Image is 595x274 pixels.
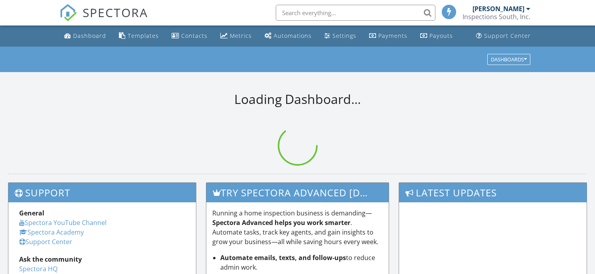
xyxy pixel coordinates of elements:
a: Contacts [168,29,211,43]
a: Support Center [473,29,534,43]
div: [PERSON_NAME] [472,5,524,13]
img: The Best Home Inspection Software - Spectora [59,4,77,22]
strong: Automate emails, texts, and follow-ups [220,253,346,262]
p: Running a home inspection business is demanding— . Automate tasks, track key agents, and gain ins... [212,208,383,247]
a: Metrics [217,29,255,43]
strong: General [19,209,44,217]
a: Dashboard [61,29,109,43]
div: Support Center [484,32,531,39]
div: Payouts [429,32,453,39]
span: SPECTORA [83,4,148,21]
div: Templates [128,32,159,39]
div: Settings [332,32,356,39]
a: Automations (Basic) [261,29,315,43]
div: Ask the community [19,254,185,264]
li: to reduce admin work. [220,253,383,272]
a: Spectora YouTube Channel [19,218,107,227]
div: Inspections South, Inc. [463,13,530,21]
h3: Latest Updates [399,183,587,202]
a: Payments [366,29,411,43]
div: Dashboards [491,57,527,62]
strong: Spectora Advanced helps you work smarter [212,218,350,227]
a: SPECTORA [59,11,148,27]
input: Search everything... [276,5,435,21]
div: Automations [274,32,312,39]
h3: Support [8,183,196,202]
a: Support Center [19,237,72,246]
a: Settings [321,29,360,43]
button: Dashboards [487,54,530,65]
a: Spectora Academy [19,228,84,237]
a: Spectora HQ [19,264,57,273]
div: Payments [378,32,407,39]
a: Payouts [417,29,456,43]
div: Metrics [230,32,252,39]
div: Contacts [181,32,208,39]
div: Dashboard [73,32,106,39]
a: Templates [116,29,162,43]
h3: Try spectora advanced [DATE] [206,183,389,202]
